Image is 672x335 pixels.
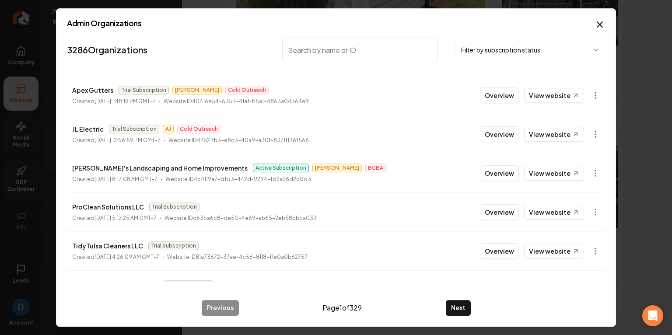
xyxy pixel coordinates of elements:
[164,214,317,223] p: Website ID c63ba6c8-de50-4e69-ab65-2eb58bbca033
[168,136,309,145] p: Website ID 42b21fb3-e8c3-40a9-a30f-8371f136f566
[72,202,144,212] p: ProClean Solutions LLC
[524,127,584,142] a: View website
[148,241,199,250] span: Trial Subscription
[94,98,156,105] time: [DATE] 1:48:19 PM GMT-7
[149,202,199,211] span: Trial Subscription
[322,303,362,313] span: Page 1 of 329
[72,163,248,173] p: [PERSON_NAME]'s Landscaping and Home Improvements
[480,87,519,103] button: Overview
[67,19,605,27] h2: Admin Organizations
[72,253,159,262] p: Created
[94,254,159,260] time: [DATE] 4:26:09 AM GMT-7
[72,124,104,134] p: JL Electric
[480,204,519,220] button: Overview
[524,166,584,181] a: View website
[164,280,214,289] span: Trial Subscription
[177,125,220,133] span: Cold Outreach
[225,86,269,94] span: Cold Outreach
[94,137,161,143] time: [DATE] 12:56:59 PM GMT-7
[312,164,362,172] span: [PERSON_NAME]
[172,86,222,94] span: [PERSON_NAME]
[119,86,169,94] span: Trial Subscription
[72,97,156,106] p: Created
[524,88,584,103] a: View website
[524,244,584,258] a: View website
[253,164,309,172] span: Active Subscription
[524,205,584,220] a: View website
[164,97,309,106] p: Website ID 40416e54-6353-41af-b5a1-4863a04364e9
[167,253,308,262] p: Website ID 81a73672-37ae-4c56-8118-f1e0a0b62757
[72,279,158,290] p: Full Scrub Cleaning Services
[480,126,519,142] button: Overview
[480,243,519,259] button: Overview
[72,214,157,223] p: Created
[67,44,147,56] a: 3286Organizations
[163,125,174,133] span: AJ
[72,136,161,145] p: Created
[109,125,159,133] span: Trial Subscription
[282,38,438,62] input: Search by name or ID
[480,165,519,181] button: Overview
[94,215,157,221] time: [DATE] 5:12:25 AM GMT-7
[72,175,157,184] p: Created
[94,176,157,182] time: [DATE] 8:17:08 AM GMT-7
[72,85,113,95] p: Apex Gutters
[72,241,143,251] p: TidyTulsa Cleaners LLC
[165,175,311,184] p: Website ID 4c4119a7-dfd3-442d-9294-fd2a26d2c0d3
[365,164,386,172] span: BCBA
[446,300,471,316] button: Next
